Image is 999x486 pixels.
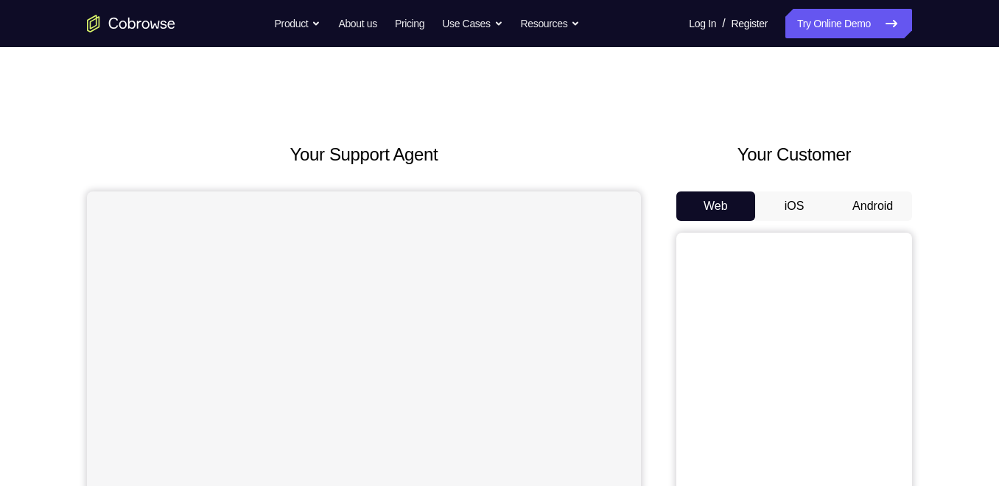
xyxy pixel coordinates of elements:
span: / [722,15,725,32]
a: Try Online Demo [785,9,912,38]
a: Log In [689,9,716,38]
a: Go to the home page [87,15,175,32]
button: Use Cases [442,9,502,38]
a: About us [338,9,376,38]
button: Android [833,191,912,221]
h2: Your Support Agent [87,141,641,168]
button: Product [275,9,321,38]
a: Pricing [395,9,424,38]
button: iOS [755,191,834,221]
a: Register [732,9,768,38]
h2: Your Customer [676,141,912,168]
button: Web [676,191,755,221]
button: Resources [521,9,581,38]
